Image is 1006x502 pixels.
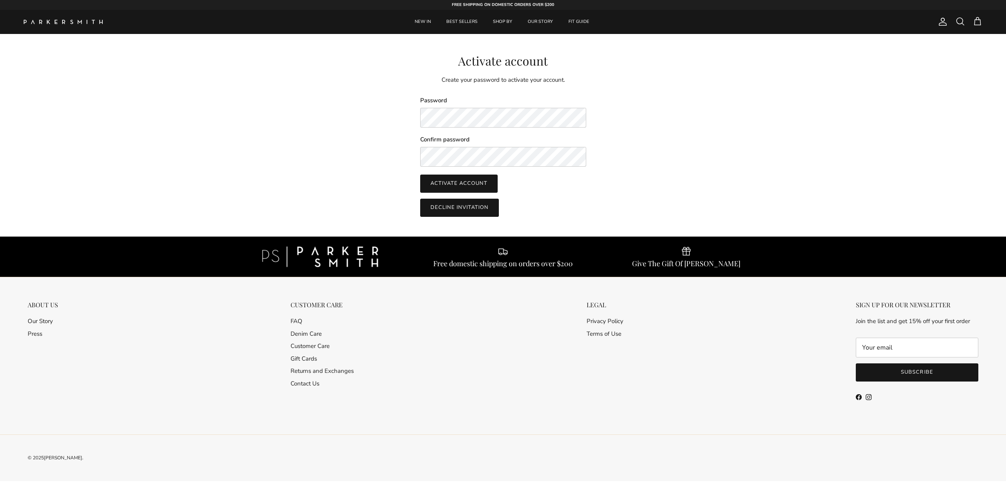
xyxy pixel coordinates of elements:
[28,317,53,325] a: Our Story
[420,96,586,105] label: Password
[420,135,586,144] label: Confirm password
[291,330,322,338] a: Denim Care
[420,75,586,85] p: Create your password to activate your account.
[408,10,438,34] a: NEW IN
[856,316,978,326] p: Join the list and get 15% off your first order
[20,301,66,407] div: Secondary
[24,20,103,24] img: Parker Smith
[587,301,623,308] div: LEGAL
[632,259,740,268] div: Give The Gift Of [PERSON_NAME]
[283,301,362,407] div: Secondary
[291,380,319,387] a: Contact Us
[486,10,519,34] a: SHOP BY
[433,259,573,268] div: Free domestic shipping on orders over $200
[561,10,596,34] a: FIT GUIDE
[291,367,354,375] a: Returns and Exchanges
[856,301,978,308] div: SIGN UP FOR OUR NEWSLETTER
[291,301,354,308] div: CUSTOMER CARE
[579,301,631,407] div: Secondary
[28,455,83,461] span: © 2025 .
[856,363,978,382] button: Subscribe
[420,175,498,193] button: Activate account
[291,317,302,325] a: FAQ
[856,338,978,357] input: Email
[452,2,554,8] strong: FREE SHIPPING ON DOMESTIC ORDERS OVER $200
[28,301,58,308] div: ABOUT US
[587,317,623,325] a: Privacy Policy
[118,10,887,34] div: Primary
[439,10,485,34] a: BEST SELLERS
[28,330,42,338] a: Press
[291,355,317,363] a: Gift Cards
[521,10,560,34] a: OUR STORY
[935,17,947,26] a: Account
[291,342,330,350] a: Customer Care
[587,330,621,338] a: Terms of Use
[420,199,499,217] button: Decline invitation
[44,455,82,461] a: [PERSON_NAME]
[420,54,586,68] h2: Activate account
